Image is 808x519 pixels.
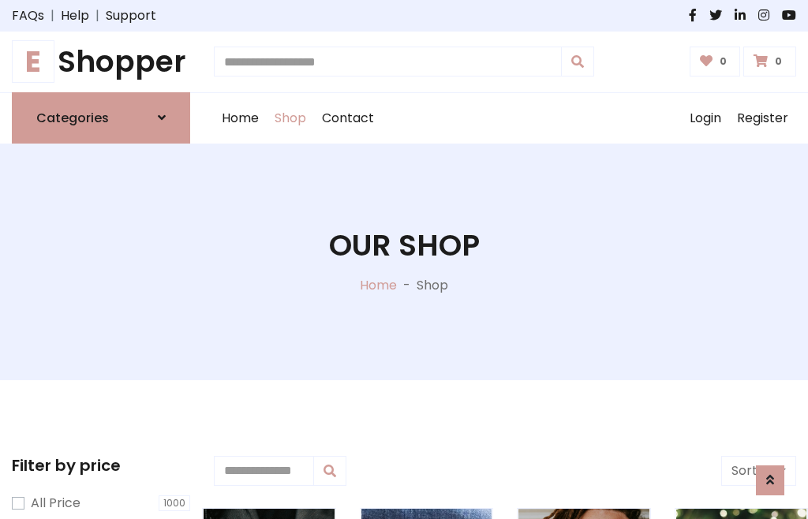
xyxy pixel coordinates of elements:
span: 1000 [159,495,190,511]
a: Register [729,93,796,144]
a: EShopper [12,44,190,80]
span: | [44,6,61,25]
a: Help [61,6,89,25]
label: All Price [31,494,80,513]
h6: Categories [36,110,109,125]
span: 0 [716,54,731,69]
span: E [12,40,54,83]
a: Contact [314,93,382,144]
a: FAQs [12,6,44,25]
span: | [89,6,106,25]
a: Home [214,93,267,144]
h1: Shopper [12,44,190,80]
a: Home [360,276,397,294]
span: 0 [771,54,786,69]
h5: Filter by price [12,456,190,475]
a: Categories [12,92,190,144]
p: Shop [417,276,448,295]
a: Shop [267,93,314,144]
a: Support [106,6,156,25]
p: - [397,276,417,295]
h1: Our Shop [329,228,480,263]
button: Sort by [721,456,796,486]
a: Login [682,93,729,144]
a: 0 [743,47,796,77]
a: 0 [690,47,741,77]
